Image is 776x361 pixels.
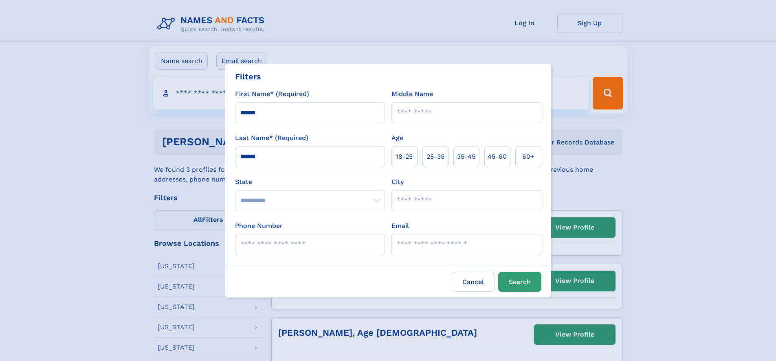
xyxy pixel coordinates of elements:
[235,89,309,99] label: First Name* (Required)
[391,177,404,187] label: City
[457,152,475,162] span: 35‑45
[235,133,308,143] label: Last Name* (Required)
[452,272,495,292] label: Cancel
[391,89,433,99] label: Middle Name
[488,152,507,162] span: 45‑60
[391,221,409,231] label: Email
[426,152,444,162] span: 25‑35
[498,272,541,292] button: Search
[235,221,283,231] label: Phone Number
[235,70,261,83] div: Filters
[391,133,403,143] label: Age
[522,152,534,162] span: 60+
[235,177,385,187] label: State
[396,152,413,162] span: 18‑25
